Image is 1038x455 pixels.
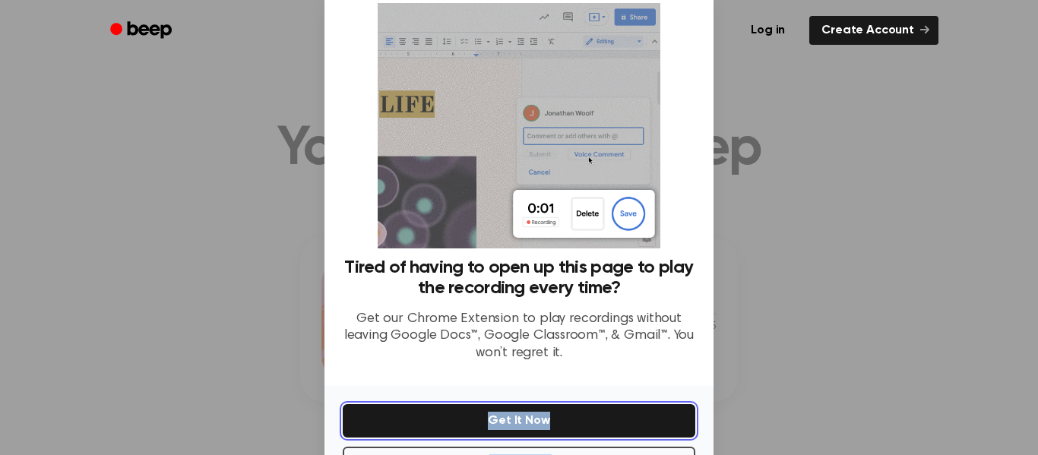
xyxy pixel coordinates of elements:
[809,16,938,45] a: Create Account
[343,258,695,299] h3: Tired of having to open up this page to play the recording every time?
[378,3,660,248] img: Beep extension in action
[736,13,800,48] a: Log in
[343,404,695,438] button: Get It Now
[343,311,695,362] p: Get our Chrome Extension to play recordings without leaving Google Docs™, Google Classroom™, & Gm...
[100,16,185,46] a: Beep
